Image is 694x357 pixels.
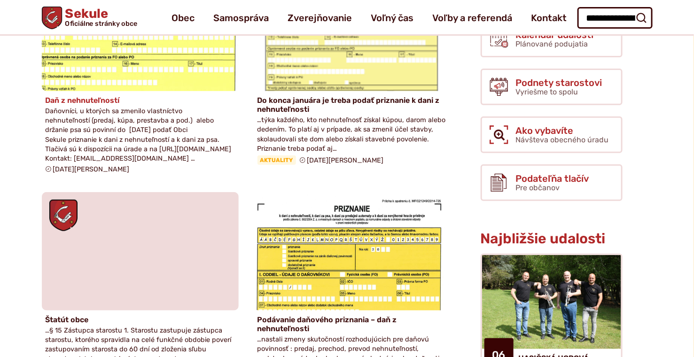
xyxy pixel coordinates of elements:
[46,96,235,105] h4: Daň z nehnuteľností
[481,69,623,105] a: Podnety starostovi Vyriešme to spolu
[481,21,623,57] a: Kalendár udalostí Plánované podujatia
[531,5,567,31] a: Kontakt
[307,156,384,164] span: [DATE][PERSON_NAME]
[481,164,623,201] a: Podateľňa tlačív Pre občanov
[288,5,352,31] a: Zverejňovanie
[46,315,235,324] h4: Štatút obce
[46,107,232,163] span: Daňovníci, u ktorých sa zmenilo vlastníctvo nehnuteľností (predaj, kúpa, prestavba a pod.) alebo ...
[62,8,137,27] span: Sekule
[481,116,623,153] a: Ako vybavíte Návšteva obecného úradu
[257,116,446,152] span: …týka každého, kto nehnuteľnosť získal kúpou, darom alebo dedením. To platí aj v prípade, ak sa z...
[516,173,589,184] span: Podateľňa tlačív
[172,5,195,31] a: Obec
[432,5,512,31] a: Voľby a referendá
[213,5,269,31] a: Samospráva
[257,96,447,114] h4: Do konca januára je treba podať priznanie k dani z nehnuteľnosti
[42,7,137,29] a: Logo Sekule, prejsť na domovskú stránku.
[516,183,560,192] span: Pre občanov
[516,39,588,48] span: Plánované podujatia
[371,5,413,31] a: Voľný čas
[481,231,623,247] h3: Najbližšie udalosti
[516,135,609,144] span: Návšteva obecného úradu
[257,315,447,333] h4: Podávanie daňového priznania – daň z nehnuteľnosti
[65,20,137,27] span: Oficiálne stránky obce
[42,7,62,29] img: Prejsť na domovskú stránku
[516,125,609,136] span: Ako vybavíte
[516,30,594,40] span: Kalendár udalostí
[516,78,602,88] span: Podnety starostovi
[53,165,130,173] span: [DATE][PERSON_NAME]
[516,87,578,96] span: Vyriešme to spolu
[257,155,296,165] span: Aktuality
